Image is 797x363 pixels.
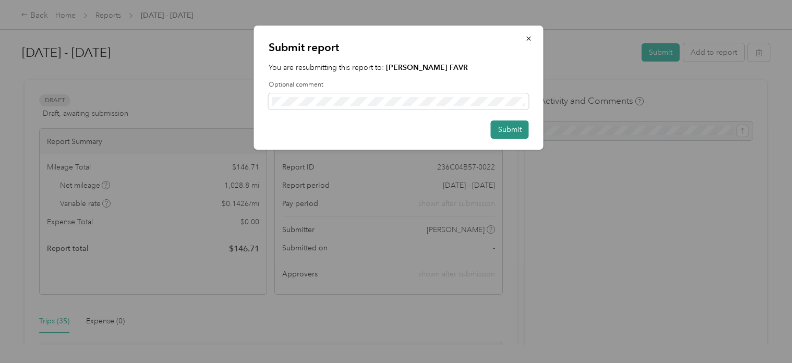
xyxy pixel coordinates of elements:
strong: [PERSON_NAME] FAVR [386,63,468,72]
label: Optional comment [269,80,529,90]
button: Submit [491,120,529,139]
iframe: Everlance-gr Chat Button Frame [739,305,797,363]
p: Submit report [269,40,529,55]
p: You are resubmitting this report to: [269,62,529,73]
